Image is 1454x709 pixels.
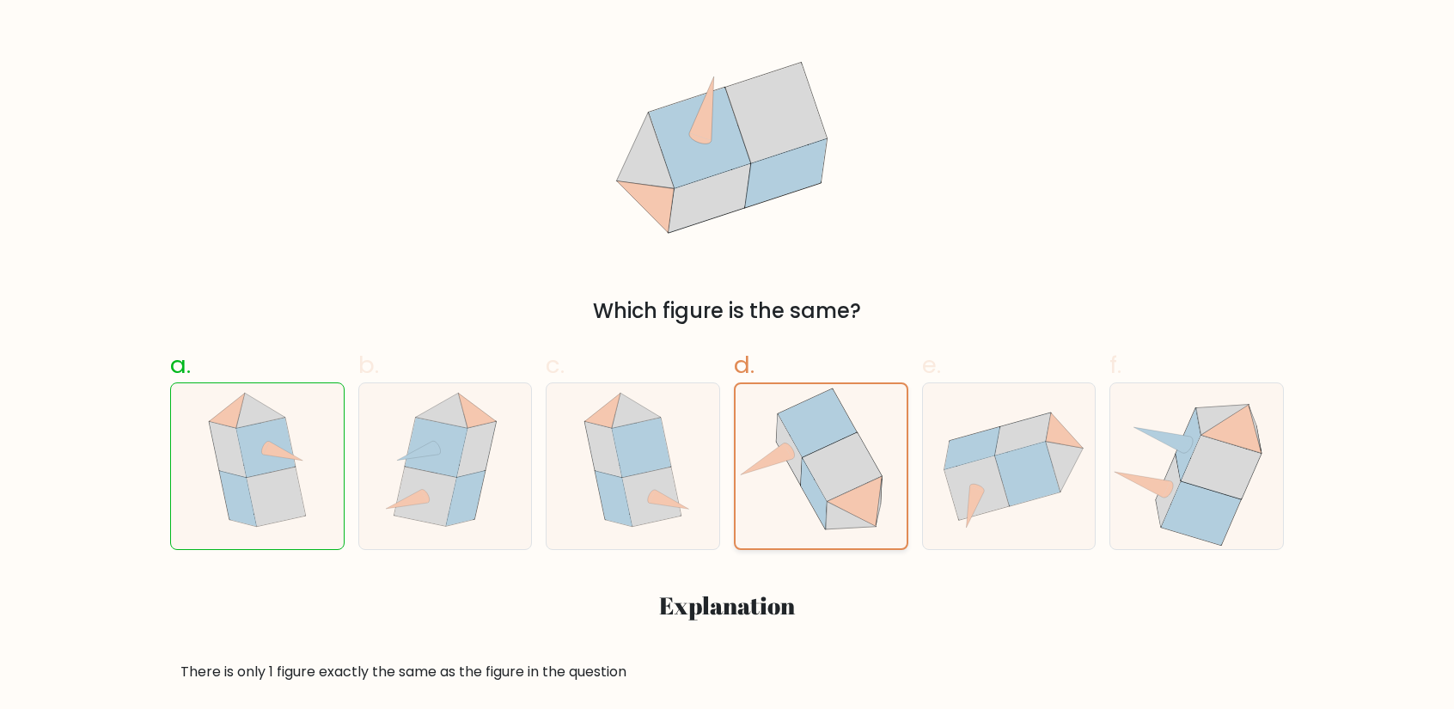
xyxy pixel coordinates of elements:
[180,591,1274,620] h3: Explanation
[180,662,1274,682] div: There is only 1 figure exactly the same as the figure in the question
[180,296,1274,327] div: Which figure is the same?
[1109,348,1121,382] span: f.
[546,348,565,382] span: c.
[734,348,754,382] span: d.
[922,348,941,382] span: e.
[358,348,379,382] span: b.
[170,348,191,382] span: a.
